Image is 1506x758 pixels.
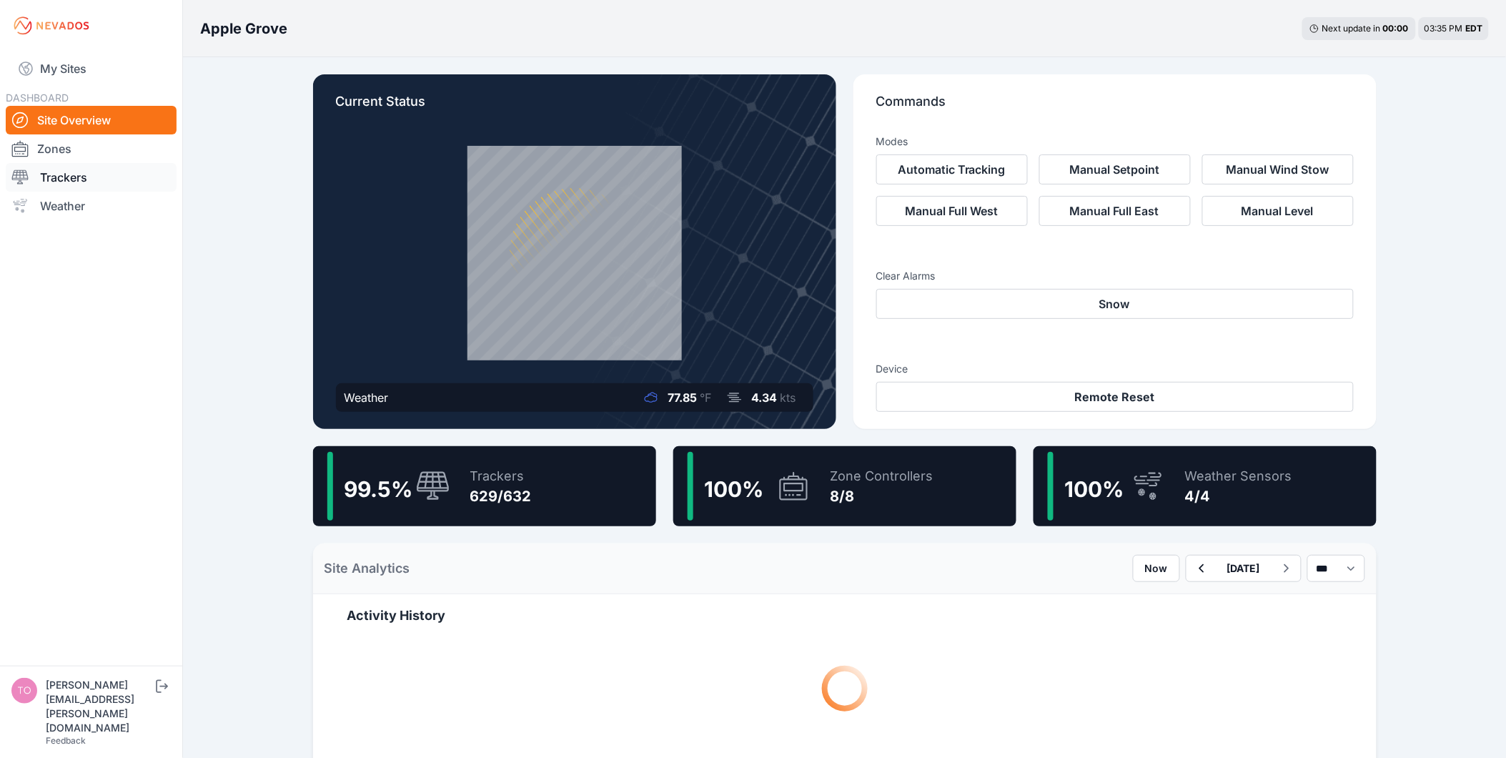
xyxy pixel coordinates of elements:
[470,466,532,486] div: Trackers
[876,269,1354,283] h3: Clear Alarms
[876,362,1354,376] h3: Device
[1039,154,1191,184] button: Manual Setpoint
[1466,23,1483,34] span: EDT
[347,606,1342,626] h2: Activity History
[11,678,37,704] img: tomasz.barcz@energix-group.com
[46,678,153,735] div: [PERSON_NAME][EMAIL_ADDRESS][PERSON_NAME][DOMAIN_NAME]
[325,558,410,579] h2: Site Analytics
[1322,23,1381,34] span: Next update in
[11,14,91,37] img: Nevados
[1039,196,1191,226] button: Manual Full East
[876,154,1028,184] button: Automatic Tracking
[876,289,1354,319] button: Snow
[345,476,413,502] span: 99.5 %
[1034,446,1377,526] a: 100%Weather Sensors4/4
[345,389,389,406] div: Weather
[6,134,177,163] a: Zones
[1202,196,1354,226] button: Manual Level
[1383,23,1409,34] div: 00 : 00
[876,92,1354,123] p: Commands
[1216,556,1272,581] button: [DATE]
[781,390,796,405] span: kts
[313,446,656,526] a: 99.5%Trackers629/632
[831,486,933,506] div: 8/8
[752,390,778,405] span: 4.34
[6,163,177,192] a: Trackers
[705,476,764,502] span: 100 %
[876,382,1354,412] button: Remote Reset
[1185,486,1292,506] div: 4/4
[1425,23,1463,34] span: 03:35 PM
[1185,466,1292,486] div: Weather Sensors
[336,92,813,123] p: Current Status
[668,390,698,405] span: 77.85
[1202,154,1354,184] button: Manual Wind Stow
[700,390,712,405] span: °F
[1065,476,1124,502] span: 100 %
[876,134,908,149] h3: Modes
[200,10,287,47] nav: Breadcrumb
[876,196,1028,226] button: Manual Full West
[6,92,69,104] span: DASHBOARD
[831,466,933,486] div: Zone Controllers
[6,106,177,134] a: Site Overview
[1133,555,1180,582] button: Now
[46,735,86,746] a: Feedback
[200,19,287,39] h3: Apple Grove
[6,192,177,220] a: Weather
[673,446,1016,526] a: 100%Zone Controllers8/8
[470,486,532,506] div: 629/632
[6,51,177,86] a: My Sites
